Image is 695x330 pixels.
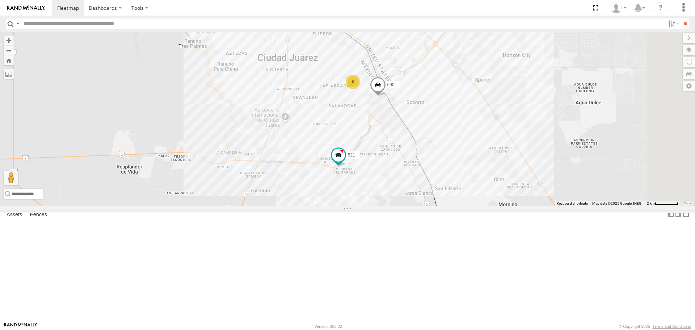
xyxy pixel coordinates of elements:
a: Terms [684,202,692,205]
label: Search Filter Options [665,18,681,29]
button: Zoom out [4,45,14,55]
div: Version: 305.02 [315,324,342,329]
button: Keyboard shortcuts [557,201,588,206]
label: Search Query [15,18,21,29]
span: 2 km [647,201,655,205]
button: Zoom Home [4,55,14,65]
i: ? [655,2,666,14]
label: Fences [26,210,51,220]
a: Visit our Website [4,323,37,330]
label: Hide Summary Table [682,210,690,220]
div: Luis Maldonado [608,3,629,13]
a: Terms and Conditions [653,324,691,329]
button: Map Scale: 2 km per 61 pixels [645,201,681,206]
span: 521 [348,153,355,158]
label: Dock Summary Table to the Left [667,210,675,220]
span: 690 [387,82,395,87]
label: Dock Summary Table to the Right [675,210,682,220]
label: Map Settings [683,81,695,91]
label: Assets [3,210,26,220]
div: © Copyright 2025 - [619,324,691,329]
div: 3 [310,205,324,220]
button: Drag Pegman onto the map to open Street View [4,171,18,185]
img: rand-logo.svg [7,5,45,11]
div: 6 [346,75,360,89]
label: Measure [4,69,14,79]
span: Map data ©2025 Google, INEGI [592,201,643,205]
button: Zoom in [4,35,14,45]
